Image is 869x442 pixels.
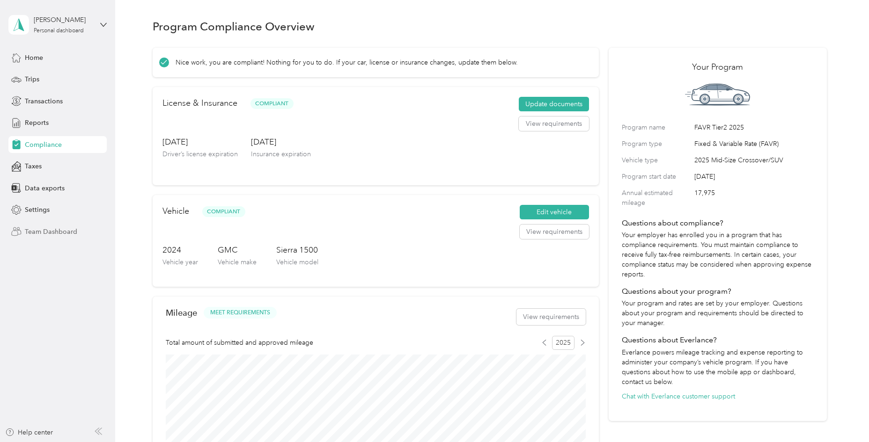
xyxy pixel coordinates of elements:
[622,155,691,165] label: Vehicle type
[166,308,197,318] h2: Mileage
[622,61,814,73] h2: Your Program
[162,257,198,267] p: Vehicle year
[25,227,77,237] span: Team Dashboard
[622,217,814,229] h4: Questions about compliance?
[516,309,586,325] button: View requirements
[622,139,691,149] label: Program type
[622,230,814,279] p: Your employer has enrolled you in a program that has compliance requirements. You must maintain c...
[622,348,814,387] p: Everlance powers mileage tracking and expense reporting to administer your company’s vehicle prog...
[519,116,589,131] button: View requirements
[25,161,42,171] span: Taxes
[622,334,814,346] h4: Questions about Everlance?
[204,307,277,319] button: MEET REQUIREMENTS
[622,123,691,132] label: Program name
[218,257,257,267] p: Vehicle make
[176,58,518,67] p: Nice work, you are compliant! Nothing for you to do. If your car, license or insurance changes, u...
[622,298,814,328] p: Your program and rates are set by your employer. Questions about your program and requirements sh...
[162,136,238,148] h3: [DATE]
[5,428,53,437] button: Help center
[276,244,318,256] h3: Sierra 1500
[162,205,189,217] h2: Vehicle
[622,172,691,181] label: Program start date
[622,286,814,297] h4: Questions about your program?
[520,205,589,220] button: Edit vehicle
[162,149,238,159] p: Driver’s license expiration
[622,391,735,401] button: Chat with Everlance customer support
[251,136,311,148] h3: [DATE]
[25,205,50,215] span: Settings
[817,390,869,442] iframe: Everlance-gr Chat Button Frame
[166,338,313,348] span: Total amount of submitted and approved mileage
[622,188,691,208] label: Annual estimated mileage
[162,97,237,109] h2: License & Insurance
[694,172,814,181] span: [DATE]
[34,28,84,34] div: Personal dashboard
[25,96,63,106] span: Transactions
[520,225,589,239] button: View requirements
[25,183,65,193] span: Data exports
[519,97,589,112] button: Update documents
[694,155,814,165] span: 2025 Mid-Size Crossover/SUV
[218,244,257,256] h3: GMC
[25,140,62,150] span: Compliance
[276,257,318,267] p: Vehicle model
[694,139,814,149] span: Fixed & Variable Rate (FAVR)
[552,336,574,350] span: 2025
[25,74,39,84] span: Trips
[34,15,92,25] div: [PERSON_NAME]
[25,53,43,63] span: Home
[251,149,311,159] p: Insurance expiration
[202,206,245,217] span: Compliant
[162,244,198,256] h3: 2024
[694,123,814,132] span: FAVR Tier2 2025
[153,22,315,31] h1: Program Compliance Overview
[25,118,49,128] span: Reports
[694,188,814,208] span: 17,975
[250,98,294,109] span: Compliant
[210,309,270,317] span: MEET REQUIREMENTS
